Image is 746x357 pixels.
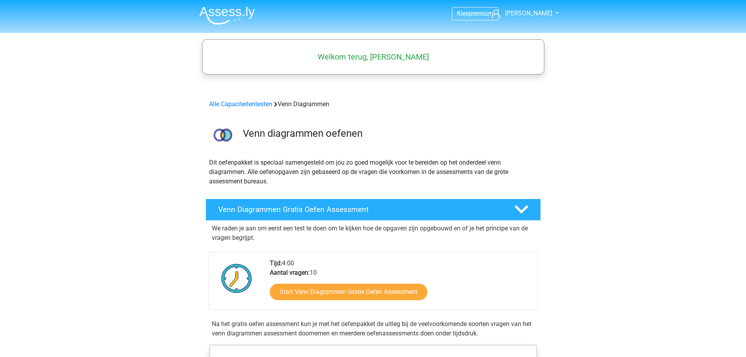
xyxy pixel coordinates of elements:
img: Assessly [199,6,255,25]
img: Klok [217,259,256,298]
img: venn diagrammen [206,118,239,152]
h5: Welkom terug, [PERSON_NAME] [206,52,540,62]
h4: Venn Diagrammen Gratis Oefen Assessment [218,205,502,214]
span: Kies [457,10,469,17]
a: Start Venn Diagrammen Gratis Oefen Assessment [270,284,427,300]
span: premium [469,10,493,17]
a: Alle Capaciteitentesten [209,100,272,108]
p: Dit oefenpakket is speciaal samengesteld om jou zo goed mogelijk voor te bereiden op het onderdee... [209,158,537,186]
span: [PERSON_NAME] [505,9,552,17]
a: [PERSON_NAME] [489,9,553,18]
div: Venn Diagrammen [206,100,540,109]
a: Kiespremium [452,8,498,19]
b: Tijd: [270,259,282,267]
p: We raden je aan om eerst een test te doen om te kijken hoe de opgaven zijn opgebouwd en of je het... [212,224,535,243]
div: Na het gratis oefen assessment kun je met het oefenpakket de uitleg bij de veelvoorkomende soorte... [209,319,538,338]
b: Aantal vragen: [270,269,310,276]
h3: Venn diagrammen oefenen [243,127,535,140]
a: Venn Diagrammen Gratis Oefen Assessment [202,199,544,221]
div: 4:00 10 [264,259,537,310]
